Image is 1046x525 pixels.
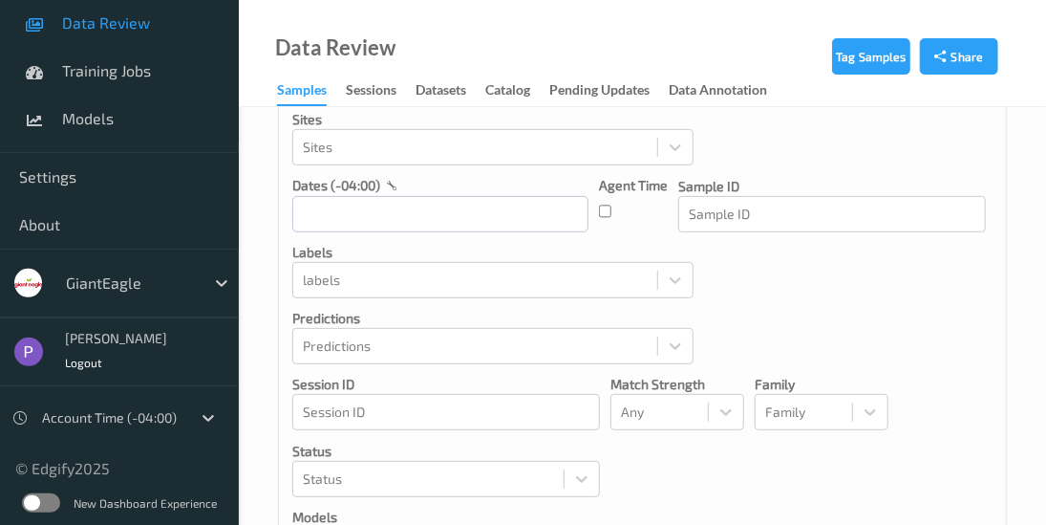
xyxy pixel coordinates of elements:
div: Data Review [275,38,395,57]
button: Tag Samples [832,38,910,75]
div: Data Annotation [669,80,767,104]
div: Samples [277,80,327,106]
a: Sessions [346,77,416,104]
div: Sessions [346,80,396,104]
a: Pending Updates [549,77,669,104]
p: Family [755,375,888,394]
p: Match Strength [610,375,744,394]
div: Pending Updates [549,80,650,104]
a: Catalog [485,77,549,104]
a: Datasets [416,77,485,104]
p: Sites [292,110,694,129]
div: Catalog [485,80,530,104]
a: Data Annotation [669,77,786,104]
div: Datasets [416,80,466,104]
p: dates (-04:00) [292,176,380,195]
p: Session ID [292,375,600,394]
button: Share [920,38,998,75]
p: Status [292,442,600,461]
a: Samples [277,77,346,106]
p: Predictions [292,309,694,328]
p: Sample ID [678,177,986,196]
p: Agent Time [599,176,668,195]
p: labels [292,243,694,262]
